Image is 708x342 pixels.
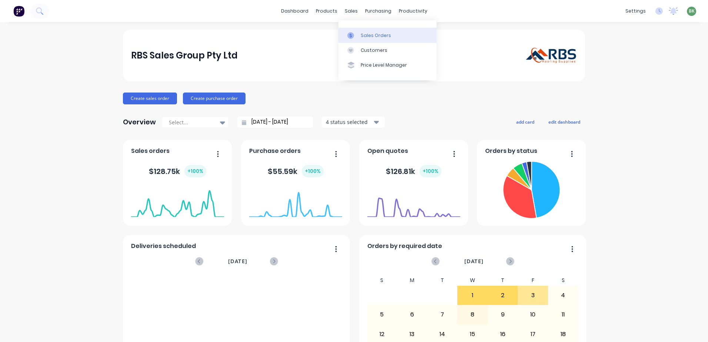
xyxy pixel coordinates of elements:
[326,118,373,126] div: 4 status selected
[131,147,170,155] span: Sales orders
[397,275,427,286] div: M
[249,147,301,155] span: Purchase orders
[268,165,324,177] div: $ 55.59k
[511,117,539,127] button: add card
[123,93,177,104] button: Create sales order
[228,257,247,265] span: [DATE]
[488,305,518,324] div: 9
[457,275,488,286] div: W
[123,115,156,130] div: Overview
[184,165,206,177] div: + 100 %
[488,275,518,286] div: T
[361,32,391,39] div: Sales Orders
[367,305,397,324] div: 5
[312,6,341,17] div: products
[302,165,324,177] div: + 100 %
[361,62,407,68] div: Price Level Manager
[548,286,578,305] div: 4
[458,286,487,305] div: 1
[338,43,437,58] a: Customers
[131,242,196,251] span: Deliveries scheduled
[622,6,649,17] div: settings
[397,305,427,324] div: 6
[13,6,24,17] img: Factory
[544,117,585,127] button: edit dashboard
[341,6,361,17] div: sales
[149,165,206,177] div: $ 128.75k
[131,48,238,63] div: RBS Sales Group Pty Ltd
[485,147,537,155] span: Orders by status
[367,275,397,286] div: S
[361,47,387,54] div: Customers
[548,275,578,286] div: S
[338,28,437,43] a: Sales Orders
[361,6,395,17] div: purchasing
[386,165,441,177] div: $ 126.81k
[322,117,385,128] button: 4 status selected
[458,305,487,324] div: 8
[518,275,548,286] div: F
[689,8,695,14] span: BK
[338,58,437,73] a: Price Level Manager
[518,305,548,324] div: 10
[367,242,442,251] span: Orders by required date
[183,93,246,104] button: Create purchase order
[277,6,312,17] a: dashboard
[420,165,441,177] div: + 100 %
[464,257,484,265] span: [DATE]
[367,147,408,155] span: Open quotes
[428,305,457,324] div: 7
[518,286,548,305] div: 3
[548,305,578,324] div: 11
[525,47,577,64] img: RBS Sales Group Pty Ltd
[427,275,458,286] div: T
[488,286,518,305] div: 2
[395,6,431,17] div: productivity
